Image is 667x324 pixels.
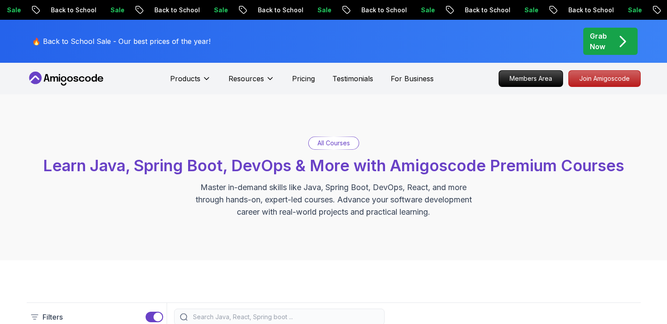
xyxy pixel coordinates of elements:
[292,73,315,84] a: Pricing
[209,6,268,14] p: Back to School
[2,6,61,14] p: Back to School
[416,6,475,14] p: Back to School
[332,73,373,84] a: Testimonials
[170,73,200,84] p: Products
[590,31,607,52] p: Grab Now
[105,6,165,14] p: Back to School
[32,36,210,47] p: 🔥 Back to School Sale - Our best prices of the year!
[519,6,579,14] p: Back to School
[475,6,503,14] p: Sale
[43,156,624,175] span: Learn Java, Spring Boot, DevOps & More with Amigoscode Premium Courses
[43,312,63,322] p: Filters
[61,6,89,14] p: Sale
[268,6,296,14] p: Sale
[191,313,379,321] input: Search Java, React, Spring boot ...
[165,6,193,14] p: Sale
[499,70,563,87] a: Members Area
[372,6,400,14] p: Sale
[579,6,607,14] p: Sale
[228,73,275,91] button: Resources
[568,70,641,87] a: Join Amigoscode
[317,139,350,148] p: All Courses
[186,181,481,218] p: Master in-demand skills like Java, Spring Boot, DevOps, React, and more through hands-on, expert-...
[569,71,640,86] p: Join Amigoscode
[170,73,211,91] button: Products
[391,73,434,84] a: For Business
[312,6,372,14] p: Back to School
[499,71,563,86] p: Members Area
[228,73,264,84] p: Resources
